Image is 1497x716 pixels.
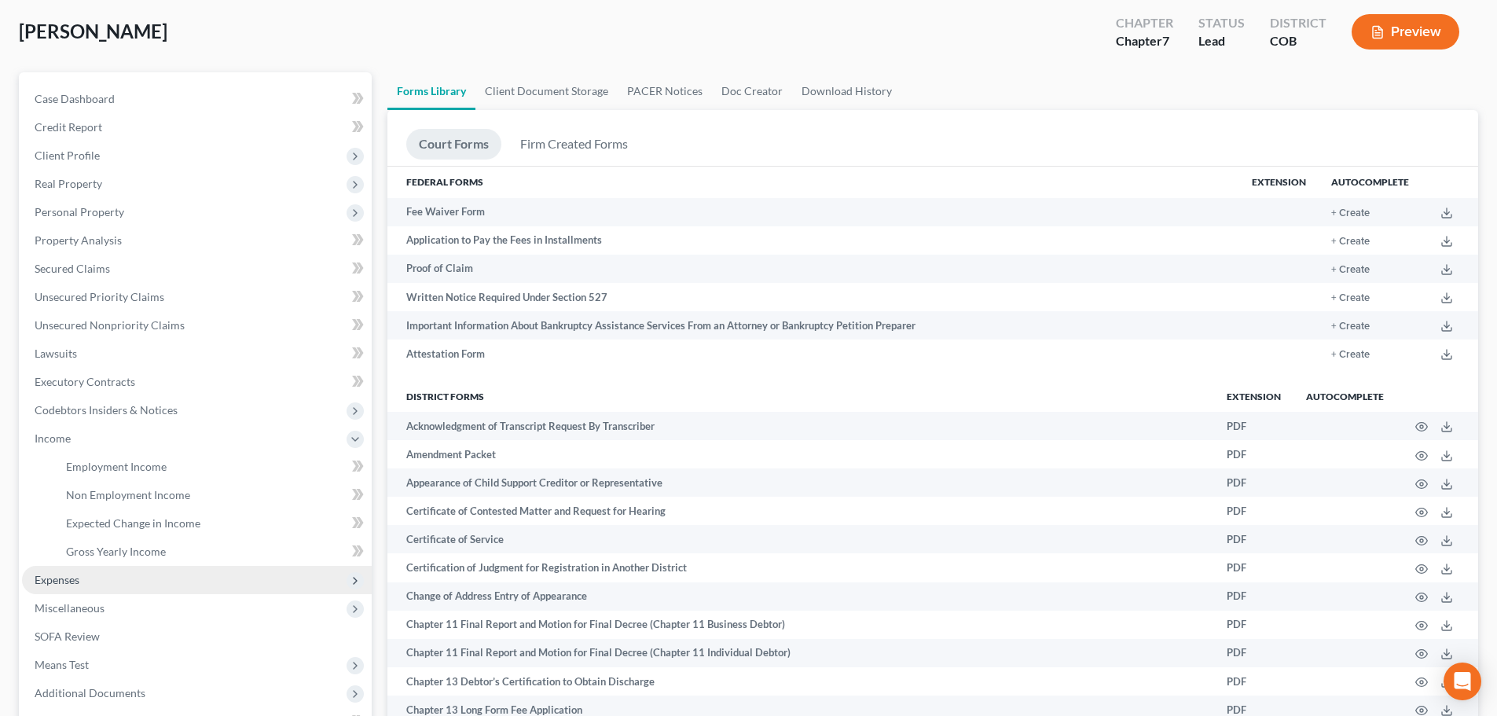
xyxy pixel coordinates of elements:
[35,573,79,586] span: Expenses
[35,205,124,218] span: Personal Property
[387,167,1239,198] th: Federal Forms
[387,582,1214,611] td: Change of Address Entry of Appearance
[1116,14,1173,32] div: Chapter
[35,290,164,303] span: Unsecured Priority Claims
[53,453,372,481] a: Employment Income
[22,283,372,311] a: Unsecured Priority Claims
[406,129,501,160] a: Court Forms
[1270,14,1326,32] div: District
[35,375,135,388] span: Executory Contracts
[387,639,1214,667] td: Chapter 11 Final Report and Motion for Final Decree (Chapter 11 Individual Debtor)
[1214,497,1293,525] td: PDF
[387,311,1239,340] td: Important Information About Bankruptcy Assistance Services From an Attorney or Bankruptcy Petitio...
[22,340,372,368] a: Lawsuits
[387,255,1239,283] td: Proof of Claim
[35,686,145,699] span: Additional Documents
[387,440,1214,468] td: Amendment Packet
[387,468,1214,497] td: Appearance of Child Support Creditor or Representative
[1331,350,1370,360] button: + Create
[35,92,115,105] span: Case Dashboard
[1331,321,1370,332] button: + Create
[35,318,185,332] span: Unsecured Nonpriority Claims
[712,72,792,110] a: Doc Creator
[53,509,372,538] a: Expected Change in Income
[1116,32,1173,50] div: Chapter
[35,347,77,360] span: Lawsuits
[66,545,166,558] span: Gross Yearly Income
[387,283,1239,311] td: Written Notice Required Under Section 527
[1162,33,1169,48] span: 7
[1331,265,1370,275] button: + Create
[618,72,712,110] a: PACER Notices
[22,113,372,141] a: Credit Report
[53,538,372,566] a: Gross Yearly Income
[1270,32,1326,50] div: COB
[22,255,372,283] a: Secured Claims
[1331,293,1370,303] button: + Create
[508,129,640,160] a: Firm Created Forms
[22,85,372,113] a: Case Dashboard
[35,431,71,445] span: Income
[66,488,190,501] span: Non Employment Income
[1214,667,1293,696] td: PDF
[1198,32,1245,50] div: Lead
[35,403,178,417] span: Codebtors Insiders & Notices
[22,368,372,396] a: Executory Contracts
[387,497,1214,525] td: Certificate of Contested Matter and Request for Hearing
[1214,611,1293,639] td: PDF
[387,226,1239,255] td: Application to Pay the Fees in Installments
[1239,167,1319,198] th: Extension
[387,198,1239,226] td: Fee Waiver Form
[22,226,372,255] a: Property Analysis
[1214,412,1293,440] td: PDF
[1444,663,1481,700] div: Open Intercom Messenger
[35,149,100,162] span: Client Profile
[35,601,105,615] span: Miscellaneous
[475,72,618,110] a: Client Document Storage
[387,72,475,110] a: Forms Library
[1214,380,1293,412] th: Extension
[22,311,372,340] a: Unsecured Nonpriority Claims
[387,340,1239,368] td: Attestation Form
[1319,167,1422,198] th: Autocomplete
[35,262,110,275] span: Secured Claims
[1352,14,1459,50] button: Preview
[53,481,372,509] a: Non Employment Income
[1214,440,1293,468] td: PDF
[1198,14,1245,32] div: Status
[387,525,1214,553] td: Certificate of Service
[19,20,167,42] span: [PERSON_NAME]
[1331,237,1370,247] button: + Create
[66,460,167,473] span: Employment Income
[1214,582,1293,611] td: PDF
[792,72,901,110] a: Download History
[1214,525,1293,553] td: PDF
[35,630,100,643] span: SOFA Review
[1214,468,1293,497] td: PDF
[1331,208,1370,218] button: + Create
[387,380,1214,412] th: District forms
[35,658,89,671] span: Means Test
[1214,639,1293,667] td: PDF
[387,412,1214,440] td: Acknowledgment of Transcript Request By Transcriber
[387,611,1214,639] td: Chapter 11 Final Report and Motion for Final Decree (Chapter 11 Business Debtor)
[22,622,372,651] a: SOFA Review
[387,667,1214,696] td: Chapter 13 Debtor’s Certification to Obtain Discharge
[1214,553,1293,582] td: PDF
[35,177,102,190] span: Real Property
[35,233,122,247] span: Property Analysis
[35,120,102,134] span: Credit Report
[1293,380,1396,412] th: Autocomplete
[66,516,200,530] span: Expected Change in Income
[387,553,1214,582] td: Certification of Judgment for Registration in Another District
